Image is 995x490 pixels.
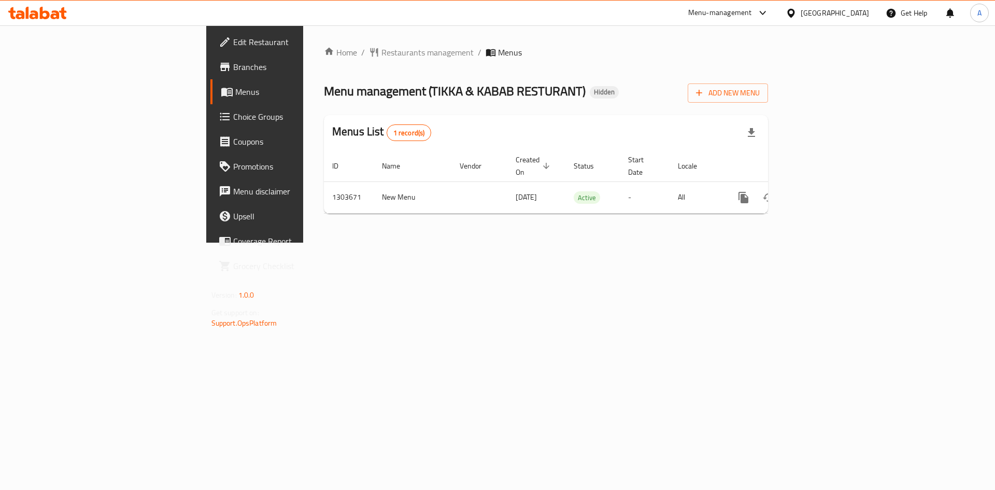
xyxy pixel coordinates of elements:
a: Upsell [210,204,373,229]
table: enhanced table [324,150,839,214]
span: Status [574,160,607,172]
a: Coverage Report [210,229,373,254]
div: Hidden [590,86,619,99]
span: Menu management ( TIKKA & KABAB RESTURANT ) [324,79,586,103]
span: Menus [235,86,364,98]
button: Add New Menu [688,83,768,103]
div: [GEOGRAPHIC_DATA] [801,7,869,19]
a: Branches [210,54,373,79]
span: Add New Menu [696,87,760,100]
a: Restaurants management [369,46,474,59]
td: New Menu [374,181,451,213]
span: Vendor [460,160,495,172]
span: Edit Restaurant [233,36,364,48]
span: Hidden [590,88,619,96]
span: 1 record(s) [387,128,431,138]
span: Created On [516,153,553,178]
a: Menu disclaimer [210,179,373,204]
span: Promotions [233,160,364,173]
nav: breadcrumb [324,46,768,59]
span: Grocery Checklist [233,260,364,272]
span: Active [574,192,600,204]
span: Coverage Report [233,235,364,247]
td: - [620,181,670,213]
span: 1.0.0 [238,288,254,302]
span: Branches [233,61,364,73]
a: Edit Restaurant [210,30,373,54]
div: Total records count [387,124,432,141]
th: Actions [723,150,839,182]
a: Grocery Checklist [210,254,373,278]
span: [DATE] [516,190,537,204]
a: Menus [210,79,373,104]
span: Choice Groups [233,110,364,123]
a: Choice Groups [210,104,373,129]
span: Start Date [628,153,657,178]
div: Export file [739,120,764,145]
span: Menu disclaimer [233,185,364,198]
li: / [478,46,481,59]
span: Version: [211,288,237,302]
a: Coupons [210,129,373,154]
div: Active [574,191,600,204]
a: Promotions [210,154,373,179]
span: Restaurants management [381,46,474,59]
span: Get support on: [211,306,259,319]
span: ID [332,160,352,172]
span: A [977,7,982,19]
td: All [670,181,723,213]
button: Change Status [756,185,781,210]
div: Menu-management [688,7,752,19]
span: Menus [498,46,522,59]
h2: Menus List [332,124,431,141]
button: more [731,185,756,210]
span: Coupons [233,135,364,148]
a: Support.OpsPlatform [211,316,277,330]
span: Name [382,160,414,172]
span: Upsell [233,210,364,222]
span: Locale [678,160,710,172]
